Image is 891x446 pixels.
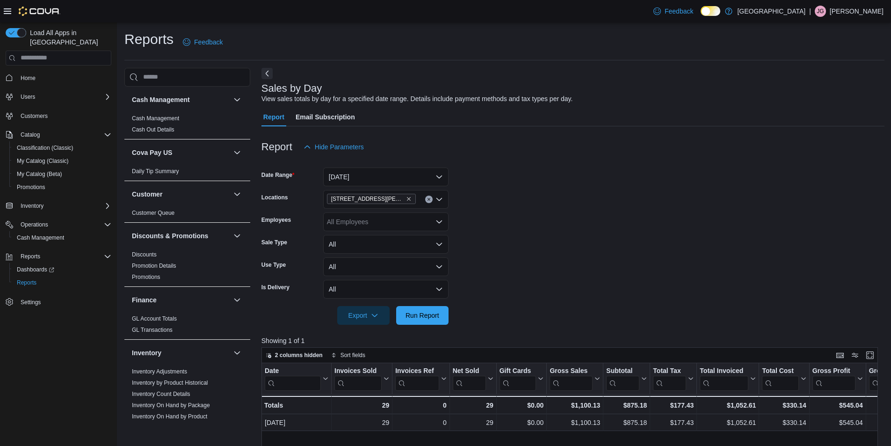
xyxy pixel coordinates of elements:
[606,400,647,411] div: $875.18
[700,366,756,390] button: Total Invoiced
[179,33,226,51] a: Feedback
[653,417,694,428] div: $177.43
[2,71,115,85] button: Home
[830,6,884,17] p: [PERSON_NAME]
[261,94,573,104] div: View sales totals by day for a specified date range. Details include payment methods and tax type...
[21,93,35,101] span: Users
[124,113,250,139] div: Cash Management
[315,142,364,152] span: Hide Parameters
[261,171,295,179] label: Date Range
[9,154,115,168] button: My Catalog (Classic)
[132,315,177,322] span: GL Account Totals
[17,251,44,262] button: Reports
[132,295,157,305] h3: Finance
[406,196,412,202] button: Remove 1165 McNutt Road from selection in this group
[817,6,824,17] span: JG
[834,350,846,361] button: Keyboard shortcuts
[13,277,111,288] span: Reports
[124,30,174,49] h1: Reports
[17,129,43,140] button: Catalog
[2,128,115,141] button: Catalog
[334,400,389,411] div: 29
[21,299,41,306] span: Settings
[17,200,111,212] span: Inventory
[21,253,40,260] span: Reports
[132,115,179,122] a: Cash Management
[653,366,686,390] div: Total Tax
[132,251,157,258] a: Discounts
[265,366,328,390] button: Date
[21,131,40,139] span: Catalog
[124,166,250,181] div: Cova Pay US
[17,297,44,308] a: Settings
[762,366,806,390] button: Total Cost
[2,218,115,231] button: Operations
[17,251,111,262] span: Reports
[261,216,291,224] label: Employees
[132,263,176,269] a: Promotion Details
[132,95,230,104] button: Cash Management
[13,168,111,180] span: My Catalog (Beta)
[452,366,485,375] div: Net Sold
[849,350,861,361] button: Display options
[132,274,160,280] a: Promotions
[323,280,449,299] button: All
[13,277,40,288] a: Reports
[264,400,328,411] div: Totals
[499,366,543,390] button: Gift Cards
[132,295,230,305] button: Finance
[435,196,443,203] button: Open list of options
[265,366,321,390] div: Date
[762,400,806,411] div: $330.14
[232,189,243,200] button: Customer
[296,108,355,126] span: Email Subscription
[17,183,45,191] span: Promotions
[132,390,190,398] span: Inventory Count Details
[261,261,286,269] label: Use Type
[812,400,863,411] div: $545.04
[2,250,115,263] button: Reports
[13,155,111,167] span: My Catalog (Classic)
[132,402,210,409] span: Inventory On Hand by Package
[499,366,536,390] div: Gift Card Sales
[2,199,115,212] button: Inventory
[17,129,111,140] span: Catalog
[395,400,446,411] div: 0
[13,232,111,243] span: Cash Management
[132,368,187,375] a: Inventory Adjustments
[550,366,600,390] button: Gross Sales
[700,366,748,375] div: Total Invoiced
[232,94,243,105] button: Cash Management
[132,402,210,409] a: Inventory On Hand by Package
[17,296,111,307] span: Settings
[9,168,115,181] button: My Catalog (Beta)
[132,231,230,241] button: Discounts & Promotions
[17,91,111,102] span: Users
[261,284,290,291] label: Is Delivery
[334,366,389,390] button: Invoices Sold
[395,366,439,390] div: Invoices Ref
[13,182,49,193] a: Promotions
[265,366,321,375] div: Date
[700,400,756,411] div: $1,052.61
[762,366,798,390] div: Total Cost
[812,366,855,390] div: Gross Profit
[132,348,230,358] button: Inventory
[132,327,173,333] a: GL Transactions
[17,73,39,84] a: Home
[132,168,179,175] span: Daily Tip Summary
[124,313,250,339] div: Finance
[13,142,77,154] a: Classification (Classic)
[606,366,647,390] button: Subtotal
[261,68,273,79] button: Next
[762,366,798,375] div: Total Cost
[132,126,174,133] span: Cash Out Details
[17,279,36,286] span: Reports
[327,350,369,361] button: Sort fields
[2,109,115,123] button: Customers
